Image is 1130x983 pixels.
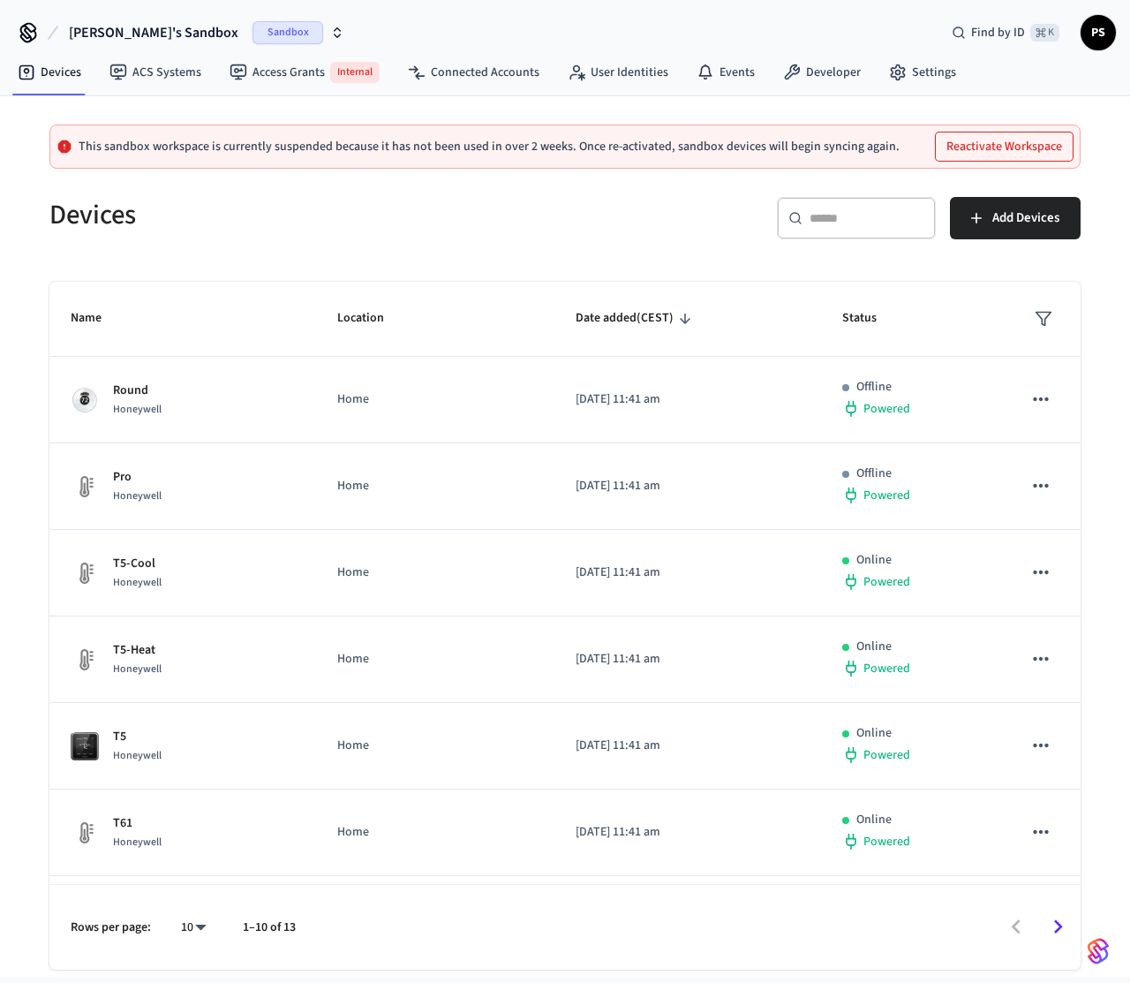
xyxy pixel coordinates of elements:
[863,487,910,504] span: Powered
[252,21,323,44] span: Sandbox
[1082,17,1114,49] span: PS
[1030,24,1059,42] span: ⌘ K
[971,24,1025,42] span: Find by ID
[71,819,99,847] img: thermostat_fallback
[856,638,892,656] p: Online
[337,477,534,495] p: Home
[71,386,99,414] img: honeywell_round
[1088,937,1109,965] img: SeamLogoGradient.69752ec5.svg
[113,382,162,400] p: Round
[769,57,875,88] a: Developer
[113,835,162,850] span: Honeywell
[215,55,394,90] a: Access GrantsInternal
[337,390,534,409] p: Home
[863,400,910,418] span: Powered
[394,57,554,88] a: Connected Accounts
[113,488,162,503] span: Honeywell
[113,662,162,677] span: Honeywell
[113,728,162,746] p: T5
[576,737,800,755] p: [DATE] 11:41 am
[337,563,534,582] p: Home
[337,737,534,755] p: Home
[863,573,910,591] span: Powered
[576,477,800,495] p: [DATE] 11:41 am
[337,305,407,332] span: Location
[950,197,1081,239] button: Add Devices
[863,746,910,764] span: Powered
[113,555,162,573] p: T5-Cool
[576,823,800,842] p: [DATE] 11:41 am
[71,305,124,332] span: Name
[337,823,534,842] p: Home
[842,305,900,332] span: Status
[938,17,1073,49] div: Find by ID⌘ K
[856,378,892,397] p: Offline
[856,551,892,570] p: Online
[113,468,162,487] p: Pro
[113,641,162,660] p: T5-Heat
[71,646,99,674] img: thermostat_fallback
[856,465,892,483] p: Offline
[576,563,800,582] p: [DATE] 11:41 am
[71,473,99,501] img: thermostat_fallback
[576,650,800,669] p: [DATE] 11:41 am
[875,57,970,88] a: Settings
[95,57,215,88] a: ACS Systems
[576,390,800,409] p: [DATE] 11:41 am
[1037,906,1079,948] button: Go to next page
[992,207,1059,230] span: Add Devices
[49,197,554,233] h5: Devices
[113,814,162,833] p: T61
[71,732,99,760] img: honeywell_t5t6
[113,402,162,417] span: Honeywell
[576,305,697,332] span: Date added(CEST)
[4,57,95,88] a: Devices
[682,57,769,88] a: Events
[79,140,900,154] p: This sandbox workspace is currently suspended because it has not been used in over 2 weeks. Once ...
[71,919,151,937] p: Rows per page:
[856,724,892,743] p: Online
[554,57,682,88] a: User Identities
[337,650,534,669] p: Home
[856,811,892,829] p: Online
[69,22,238,43] span: [PERSON_NAME]'s Sandbox
[863,660,910,677] span: Powered
[113,575,162,590] span: Honeywell
[71,559,99,587] img: thermostat_fallback
[113,748,162,763] span: Honeywell
[172,915,215,941] div: 10
[1081,15,1116,50] button: PS
[330,62,380,83] span: Internal
[936,132,1073,161] button: Reactivate Workspace
[243,919,296,937] p: 1–10 of 13
[863,833,910,851] span: Powered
